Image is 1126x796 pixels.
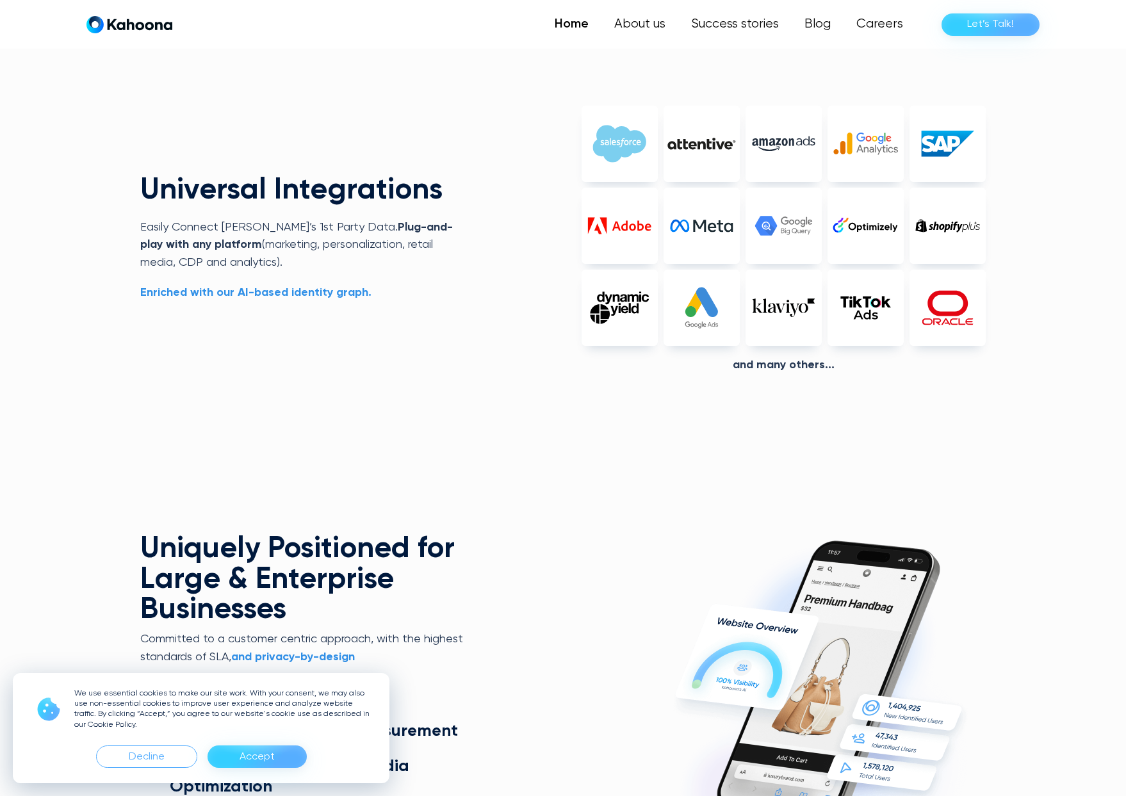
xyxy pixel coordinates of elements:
[86,15,172,34] a: home
[240,747,275,767] div: Accept
[942,13,1040,36] a: Let’s Talk!
[678,12,792,37] a: Success stories
[967,14,1014,35] div: Let’s Talk!
[140,534,466,626] h2: Uniquely Positioned for Large & Enterprise Businesses
[231,651,355,663] strong: and privacy-by-design
[844,12,916,37] a: Careers
[792,12,844,37] a: Blog
[582,359,986,373] div: And Many others...
[140,631,466,666] p: Committed to a customer centric approach, with the highest standards of SLA,
[208,745,307,768] div: Accept
[96,745,197,768] div: Decline
[601,12,678,37] a: About us
[542,12,601,37] a: Home
[74,688,374,730] p: We use essential cookies to make our site work. With your consent, we may also use non-essential ...
[140,175,466,206] h2: Universal Integrations
[129,747,165,767] div: Decline
[140,287,371,298] strong: Enriched with our AI-based identity graph.
[140,219,466,272] p: Easily Connect [PERSON_NAME]’s 1st Party Data. (marketing, personalization, retail media, CDP and...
